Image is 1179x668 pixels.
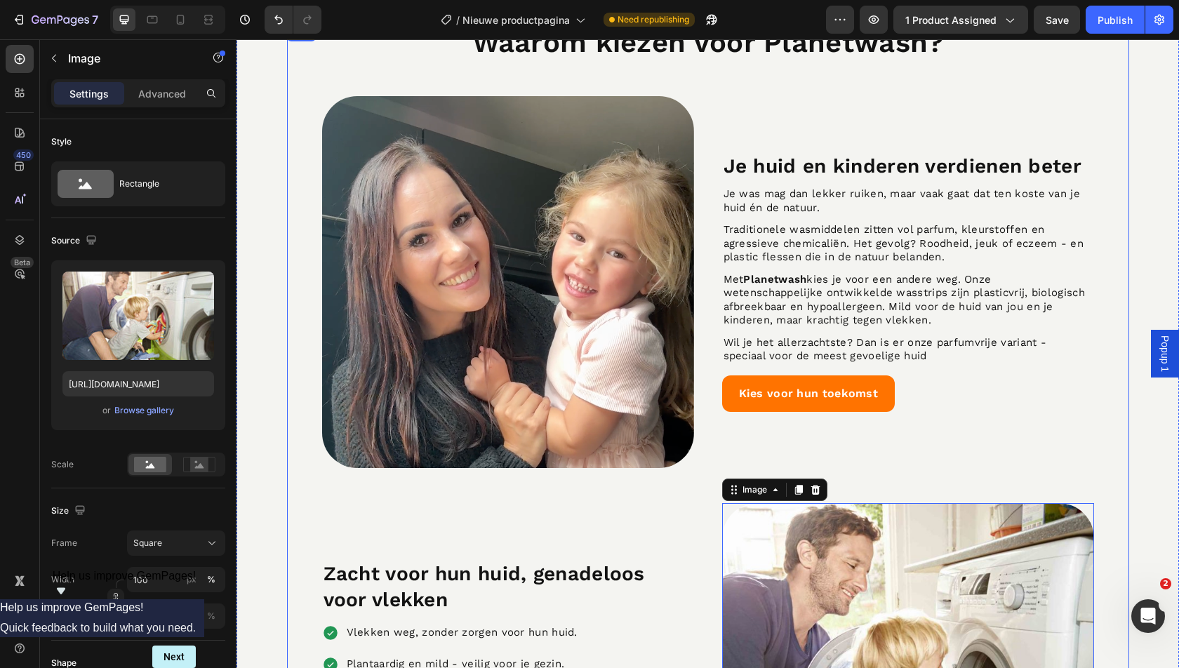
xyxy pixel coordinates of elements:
button: px [203,608,220,624]
button: 1 product assigned [893,6,1028,34]
p: 7 [92,11,98,28]
button: px [203,571,220,588]
img: gempages_547855915877926032-766f315b-e31c-45b9-842f-4e3556a255b7.png [86,57,458,429]
div: Style [51,135,72,148]
div: Beta [11,257,34,268]
span: Square [133,537,162,549]
p: Image [68,50,187,67]
button: Browse gallery [114,403,175,417]
div: Rectangle [119,168,205,200]
div: Scale [51,458,74,471]
button: Publish [1086,6,1145,34]
h2: Wil je het allerzachtste? Dan is er onze parfumvrije variant - speciaal voor de meest gevoelige huid [486,295,858,326]
span: Help us improve GemPages! [53,570,196,582]
div: Size [51,502,88,521]
div: % [207,573,215,586]
div: Undo/Redo [265,6,321,34]
span: 2 [1160,578,1171,589]
div: Image [503,444,533,457]
strong: Planetwash [507,234,570,246]
h2: Zacht voor hun huid, genadeloos voor vlekken [86,521,458,575]
span: or [102,402,111,419]
input: px% [127,567,225,592]
button: <p>Kies voor hun toekomst</p> [486,336,659,373]
h2: Je huid en kinderen verdienen beter [486,113,858,141]
div: % [207,610,215,622]
div: 450 [13,149,34,161]
span: Nieuwe productpagina [462,13,570,27]
iframe: Intercom live chat [1131,599,1165,633]
div: Browse gallery [114,404,174,417]
span: 1 product assigned [905,13,997,27]
p: Plantaardig en mild - veilig voor je gezin. [110,615,349,634]
input: https://example.com/image.jpg [62,371,214,396]
p: Advanced [138,86,186,101]
span: / [456,13,460,27]
label: Frame [51,537,77,549]
h2: Met kies je voor een andere weg. Onze wetenschappelijke ontwikkelde wasstrips zijn plasticvrij, b... [486,232,858,290]
button: Square [127,530,225,556]
button: Save [1034,6,1080,34]
span: Save [1046,14,1069,26]
div: Publish [1098,13,1133,27]
div: Source [51,232,100,250]
button: 7 [6,6,105,34]
h2: Je was mag dan lekker ruiken, maar vaak gaat dat ten koste van je huid én de natuur. [486,147,858,177]
p: Settings [69,86,109,101]
p: Kies voor hun toekomst [502,345,642,365]
span: Popup 1 [921,296,935,333]
p: Vlekken weg, zonder zorgen voor hun huid. [110,584,349,603]
img: preview-image [62,272,214,360]
h2: Traditionele wasmiddelen zitten vol parfum, kleurstoffen en agressieve chemicaliën. Het gevolg? R... [486,182,858,227]
span: Need republishing [618,13,689,26]
button: Show survey - Help us improve GemPages! [53,570,196,599]
iframe: Design area [237,39,1179,668]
